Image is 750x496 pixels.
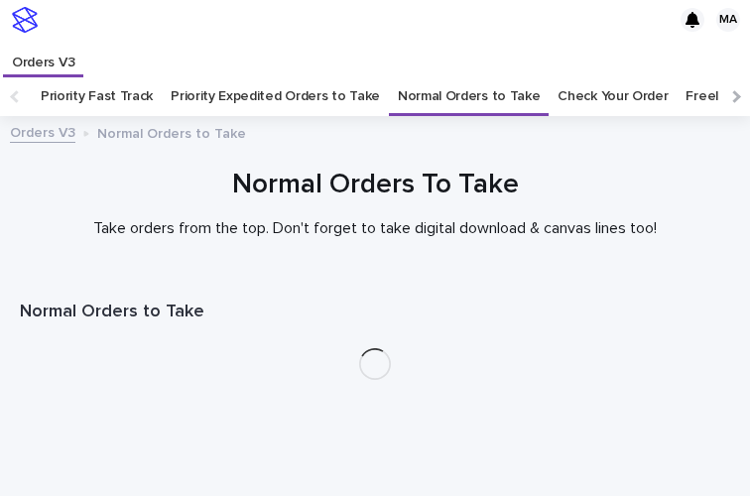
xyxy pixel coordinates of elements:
[10,120,75,143] a: Orders V3
[41,76,153,116] a: Priority Fast Track
[558,76,668,116] a: Check Your Order
[12,40,74,71] p: Orders V3
[3,40,83,74] a: Orders V3
[20,301,730,324] h1: Normal Orders to Take
[398,76,541,116] a: Normal Orders to Take
[12,7,38,33] img: stacker-logo-s-only.png
[20,219,730,238] p: Take orders from the top. Don't forget to take digital download & canvas lines too!
[97,121,246,143] p: Normal Orders to Take
[171,76,380,116] a: Priority Expedited Orders to Take
[20,167,730,203] h1: Normal Orders To Take
[716,8,740,32] div: MA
